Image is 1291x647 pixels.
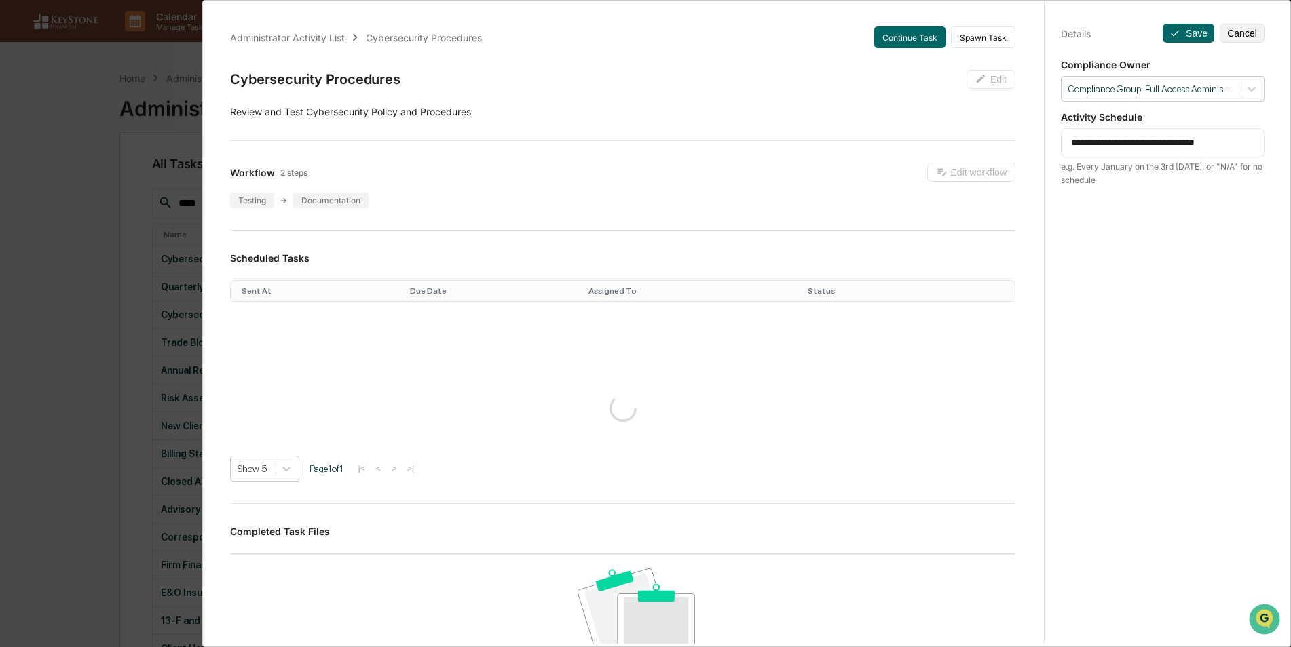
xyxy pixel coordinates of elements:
[588,286,797,296] div: Toggle SortBy
[951,26,1015,48] button: Spawn Task
[403,463,418,474] button: >|
[230,193,274,208] div: Testing
[98,172,109,183] div: 🗄️
[1220,24,1265,43] button: Cancel
[967,70,1015,89] button: Edit
[135,230,164,240] span: Pylon
[14,104,38,128] img: 1746055101610-c473b297-6a78-478c-a979-82029cc54cd1
[96,229,164,240] a: Powered byPylon
[14,198,24,209] div: 🔎
[310,463,343,474] span: Page 1 of 1
[293,193,369,208] div: Documentation
[8,191,91,216] a: 🔎Data Lookup
[1163,24,1214,43] button: Save
[927,163,1015,182] button: Edit workflow
[230,71,400,87] div: Cybersecurity Procedures
[27,171,88,184] span: Preclearance
[231,108,247,124] button: Start new chat
[808,286,941,296] div: Toggle SortBy
[46,104,223,117] div: Start new chat
[8,165,93,190] a: 🖐️Preclearance
[1061,111,1265,123] p: Activity Schedule
[387,463,400,474] button: >
[112,171,168,184] span: Attestations
[1061,59,1265,71] p: Compliance Owner
[1061,160,1265,187] div: e.g. Every January on the 3rd [DATE], or "N/A" for no schedule
[14,172,24,183] div: 🖐️
[366,32,482,43] div: Cybersecurity Procedures
[874,26,946,48] button: Continue Task
[230,32,345,43] div: Administrator Activity List
[410,286,578,296] div: Toggle SortBy
[354,463,369,474] button: |<
[1248,602,1284,639] iframe: Open customer support
[230,252,1015,264] h3: Scheduled Tasks
[14,28,247,50] p: How can we help?
[372,463,386,474] button: <
[280,168,307,178] span: 2 steps
[242,286,399,296] div: Toggle SortBy
[230,526,1015,537] h3: Completed Task Files
[27,197,86,210] span: Data Lookup
[93,165,174,190] a: 🗄️Attestations
[230,167,275,178] span: Workflow
[230,106,471,117] span: Review and Test Cybersecurity Policy and Procedures
[1061,28,1091,39] div: Details
[46,117,172,128] div: We're available if you need us!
